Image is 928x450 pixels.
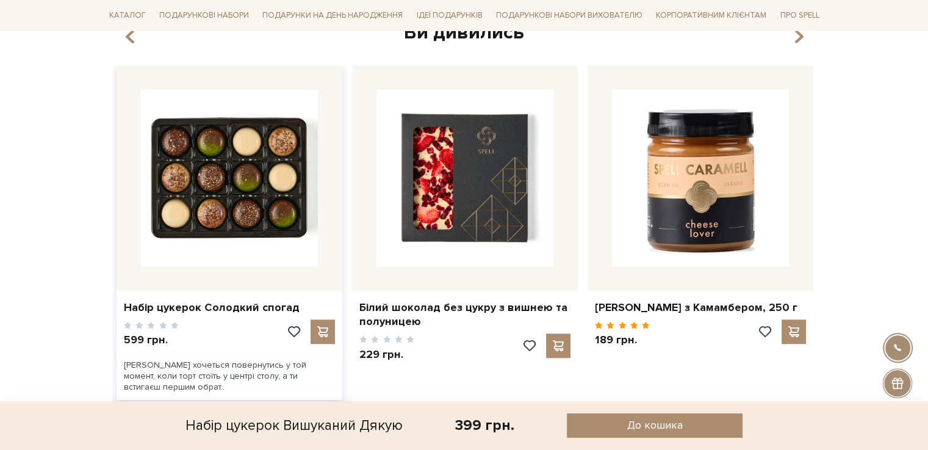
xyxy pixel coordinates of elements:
div: [PERSON_NAME] хочеться повернутись у той момент, коли торт стоїть у центрі столу, а ти встигаєш п... [117,352,342,401]
a: Набір цукерок Солодкий спогад [124,301,335,315]
div: 399 грн. [455,416,514,435]
p: 189 грн. [595,333,650,347]
div: Ви дивились [112,20,817,46]
a: Білий шоколад без цукру з вишнею та полуницею [359,301,570,329]
img: Набір цукерок Солодкий спогад [141,90,318,266]
a: Подарункові набори [154,6,254,25]
p: 229 грн. [359,348,415,362]
div: Набір цукерок Вишуканий Дякую [185,413,403,438]
a: Подарункові набори вихователю [491,5,647,26]
a: Подарунки на День народження [257,6,408,25]
a: Каталог [104,6,151,25]
a: Ідеї подарунків [411,6,487,25]
a: [PERSON_NAME] з Камамбером, 250 г [595,301,806,315]
a: Корпоративним клієнтам [651,5,771,26]
span: До кошика [627,418,683,432]
button: До кошика [567,413,742,438]
p: 599 грн. [124,333,179,347]
a: Про Spell [775,6,824,25]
